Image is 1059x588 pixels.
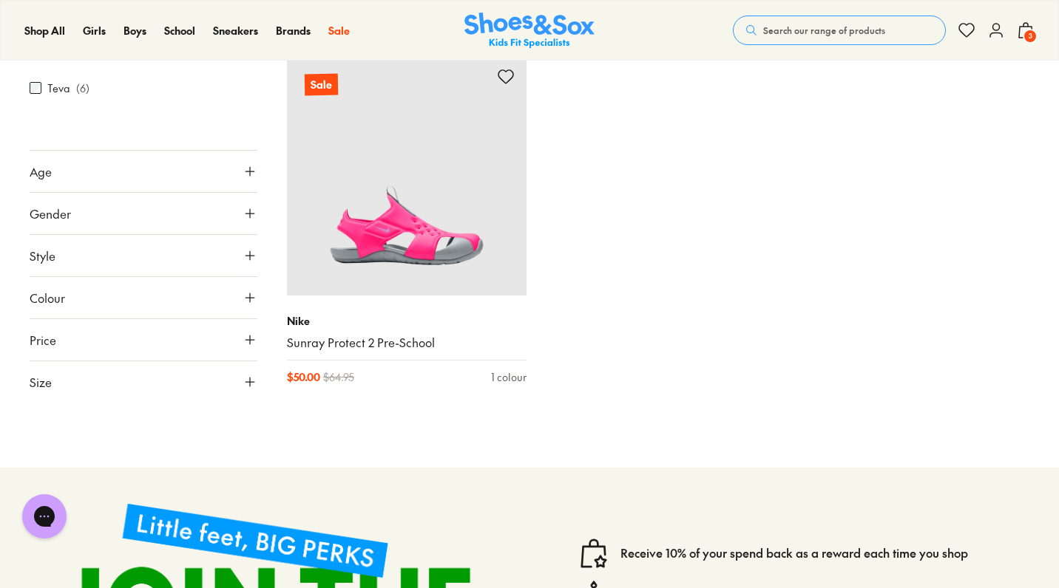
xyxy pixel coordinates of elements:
[287,313,527,329] p: Nike
[30,235,257,276] button: Style
[30,277,257,318] button: Colour
[276,23,311,38] a: Brands
[30,205,71,222] span: Gender
[15,489,74,544] iframe: Gorgias live chat messenger
[287,335,527,351] a: Sunray Protect 2 Pre-School
[30,319,257,360] button: Price
[464,13,595,49] a: Shoes & Sox
[47,80,70,95] label: Teva
[30,361,257,403] button: Size
[30,289,65,307] span: Colour
[620,545,968,561] a: Receive 10% of your spend back as a reward each time you shop
[491,369,527,385] div: 1 colour
[30,373,52,391] span: Size
[30,163,52,180] span: Age
[30,247,55,264] span: Style
[305,73,338,95] p: Sale
[30,331,56,349] span: Price
[213,23,258,38] a: Sneakers
[24,23,65,38] a: Shop All
[1017,14,1035,47] button: 3
[83,23,106,38] a: Girls
[464,13,595,49] img: SNS_Logo_Responsive.svg
[287,369,320,385] span: $ 50.00
[30,193,257,234] button: Gender
[733,16,946,45] button: Search our range of products
[124,23,146,38] a: Boys
[1023,29,1038,44] span: 3
[579,539,609,568] img: vector1.svg
[323,369,354,385] span: $ 64.95
[763,24,885,37] span: Search our range of products
[328,23,350,38] a: Sale
[30,151,257,192] button: Age
[287,56,527,295] a: Sale
[164,23,195,38] a: School
[76,80,89,95] p: ( 6 )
